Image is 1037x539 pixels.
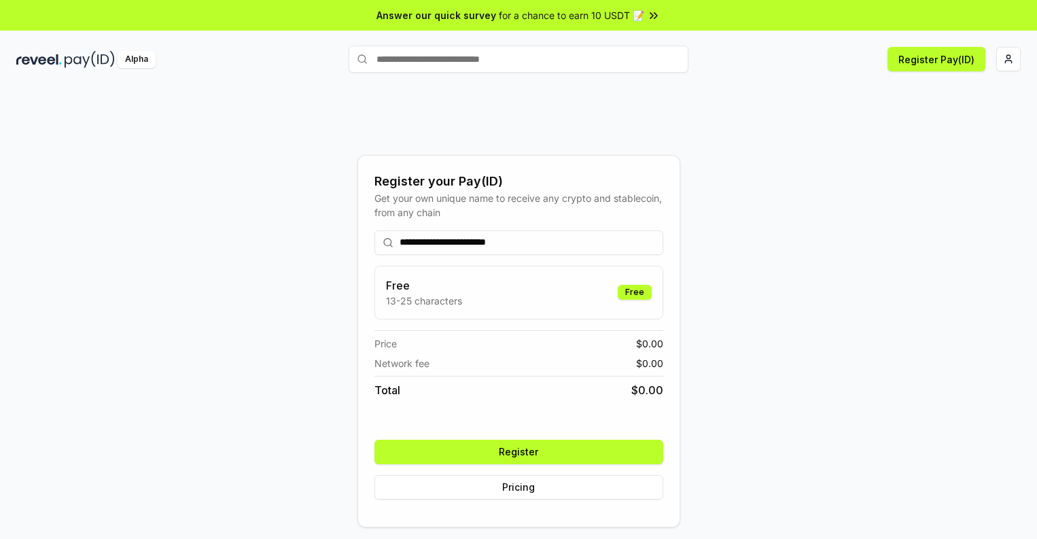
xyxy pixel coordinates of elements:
[618,285,652,300] div: Free
[386,277,462,294] h3: Free
[374,356,429,370] span: Network fee
[16,51,62,68] img: reveel_dark
[374,382,400,398] span: Total
[386,294,462,308] p: 13-25 characters
[631,382,663,398] span: $ 0.00
[636,356,663,370] span: $ 0.00
[118,51,156,68] div: Alpha
[374,336,397,351] span: Price
[636,336,663,351] span: $ 0.00
[374,172,663,191] div: Register your Pay(ID)
[374,191,663,220] div: Get your own unique name to receive any crypto and stablecoin, from any chain
[65,51,115,68] img: pay_id
[374,475,663,500] button: Pricing
[887,47,985,71] button: Register Pay(ID)
[376,8,496,22] span: Answer our quick survey
[499,8,644,22] span: for a chance to earn 10 USDT 📝
[374,440,663,464] button: Register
